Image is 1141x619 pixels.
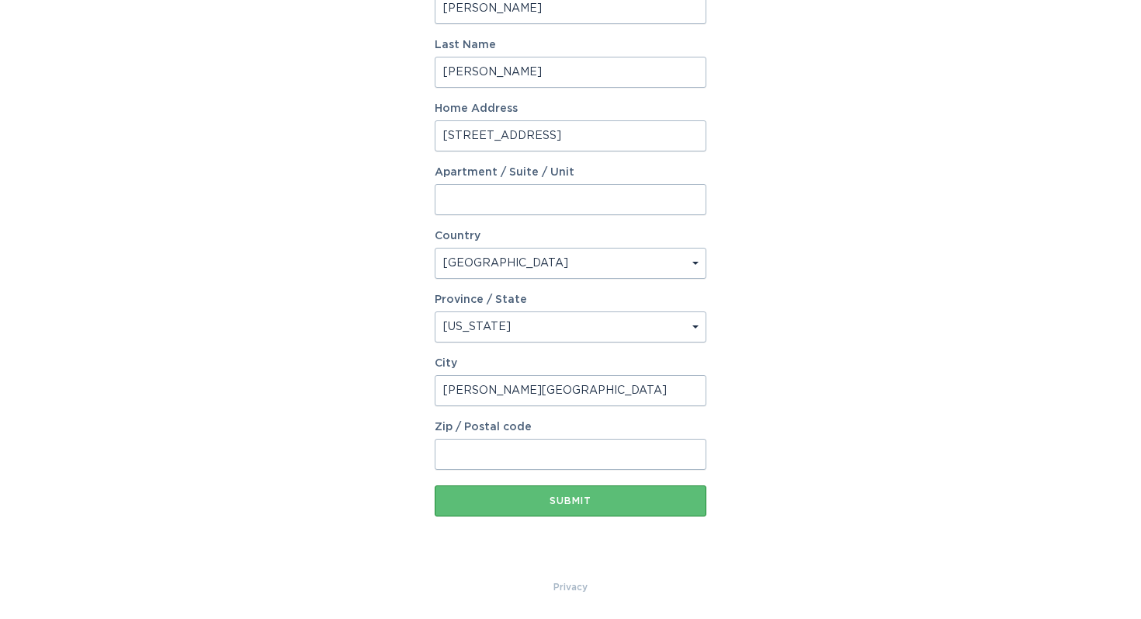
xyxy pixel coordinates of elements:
label: Country [435,231,480,242]
label: City [435,358,706,369]
button: Submit [435,485,706,516]
label: Apartment / Suite / Unit [435,167,706,178]
label: Zip / Postal code [435,422,706,433]
a: Privacy Policy & Terms of Use [553,579,588,596]
div: Submit [442,496,699,506]
label: Home Address [435,103,706,114]
label: Last Name [435,40,706,50]
label: Province / State [435,294,527,305]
